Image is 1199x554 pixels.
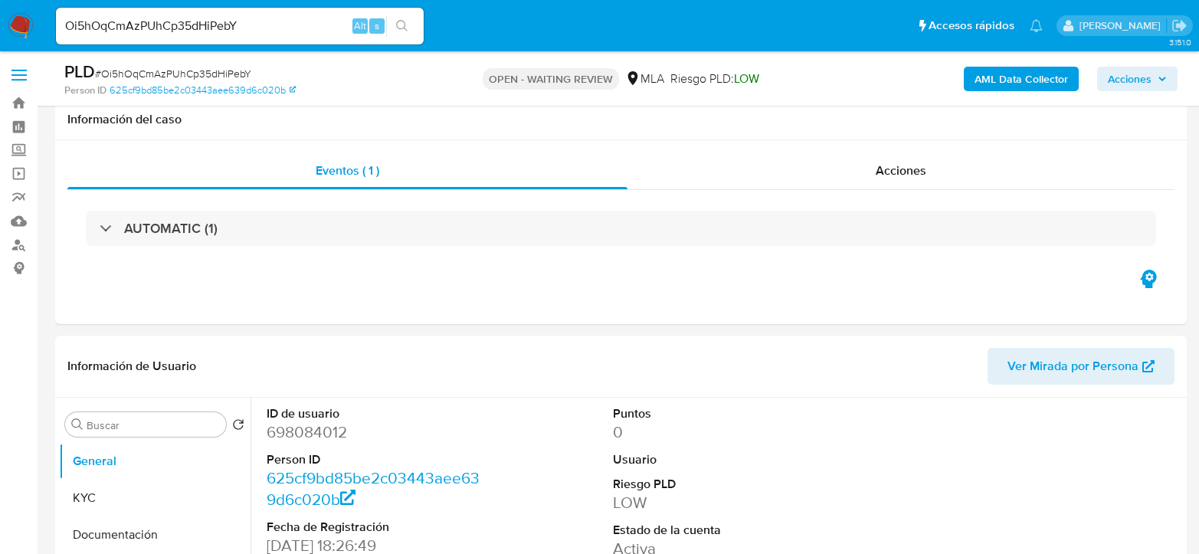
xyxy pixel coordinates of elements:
[1171,18,1188,34] a: Salir
[613,421,829,443] dd: 0
[59,443,251,480] button: General
[1030,19,1043,32] a: Notificaciones
[59,516,251,553] button: Documentación
[613,405,829,422] dt: Puntos
[267,421,483,443] dd: 698084012
[110,84,296,97] a: 625cf9bd85be2c03443aee639d6c020b
[670,70,759,87] span: Riesgo PLD:
[613,476,829,493] dt: Riesgo PLD
[625,70,664,87] div: MLA
[375,18,379,33] span: s
[124,220,218,237] h3: AUTOMATIC (1)
[1007,348,1138,385] span: Ver Mirada por Persona
[613,492,829,513] dd: LOW
[64,84,106,97] b: Person ID
[64,59,95,84] b: PLD
[929,18,1014,34] span: Accesos rápidos
[354,18,366,33] span: Alt
[267,405,483,422] dt: ID de usuario
[232,418,244,435] button: Volver al orden por defecto
[613,451,829,468] dt: Usuario
[964,67,1079,91] button: AML Data Collector
[86,211,1156,246] div: AUTOMATIC (1)
[59,480,251,516] button: KYC
[56,16,424,36] input: Buscar usuario o caso...
[1108,67,1151,91] span: Acciones
[386,15,418,37] button: search-icon
[483,68,619,90] p: OPEN - WAITING REVIEW
[267,467,480,510] a: 625cf9bd85be2c03443aee639d6c020b
[267,519,483,536] dt: Fecha de Registración
[1097,67,1178,91] button: Acciones
[267,451,483,468] dt: Person ID
[71,418,84,431] button: Buscar
[876,162,926,179] span: Acciones
[988,348,1174,385] button: Ver Mirada por Persona
[1079,18,1166,33] p: cecilia.zacarias@mercadolibre.com
[734,70,759,87] span: LOW
[95,66,251,81] span: # Oi5hOqCmAzPUhCp35dHiPebY
[316,162,379,179] span: Eventos ( 1 )
[67,112,1174,127] h1: Información del caso
[67,359,196,374] h1: Información de Usuario
[975,67,1068,91] b: AML Data Collector
[87,418,220,432] input: Buscar
[613,522,829,539] dt: Estado de la cuenta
